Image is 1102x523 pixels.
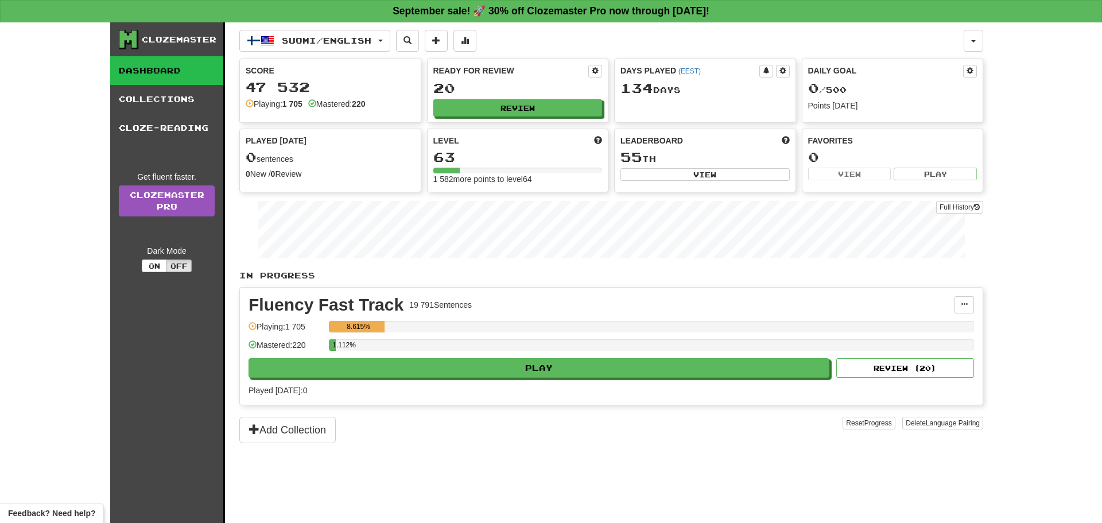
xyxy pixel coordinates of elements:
div: Dark Mode [119,245,215,257]
div: 1 582 more points to level 64 [433,173,603,185]
span: 0 [246,149,257,165]
div: Points [DATE] [808,100,977,111]
div: 20 [433,81,603,95]
div: Fluency Fast Track [249,296,403,313]
div: 8.615% [332,321,385,332]
div: sentences [246,150,415,165]
div: Playing: [246,98,302,110]
button: Suomi/English [239,30,390,52]
strong: 220 [352,99,365,109]
div: Ready for Review [433,65,589,76]
a: Dashboard [110,56,223,85]
span: Level [433,135,459,146]
span: Played [DATE] [246,135,306,146]
div: th [620,150,790,165]
div: Favorites [808,135,977,146]
div: Get fluent faster. [119,171,215,183]
button: View [620,168,790,181]
span: / 500 [808,85,847,95]
strong: 1 705 [282,99,302,109]
div: Clozemaster [142,34,216,45]
span: 0 [808,80,819,96]
div: Day s [620,81,790,96]
div: 19 791 Sentences [409,299,472,311]
div: 63 [433,150,603,164]
strong: 0 [246,169,250,179]
button: On [142,259,167,272]
button: View [808,168,891,180]
div: Mastered: 220 [249,339,323,358]
span: 134 [620,80,653,96]
span: Open feedback widget [8,507,95,519]
button: Review (20) [836,358,974,378]
div: Daily Goal [808,65,964,78]
span: 55 [620,149,642,165]
span: Played [DATE]: 0 [249,386,307,395]
div: 1.112% [332,339,336,351]
span: This week in points, UTC [782,135,790,146]
span: Suomi / English [282,36,371,45]
span: Leaderboard [620,135,683,146]
button: More stats [453,30,476,52]
button: ResetProgress [843,417,895,429]
strong: September sale! 🚀 30% off Clozemaster Pro now through [DATE]! [393,5,709,17]
p: In Progress [239,270,983,281]
strong: 0 [271,169,275,179]
a: Collections [110,85,223,114]
button: Add Collection [239,417,336,443]
button: Review [433,99,603,117]
span: Progress [864,419,892,427]
div: Playing: 1 705 [249,321,323,340]
div: Score [246,65,415,76]
span: Language Pairing [926,419,980,427]
button: Off [166,259,192,272]
span: Score more points to level up [594,135,602,146]
button: Add sentence to collection [425,30,448,52]
div: New / Review [246,168,415,180]
button: Full History [936,201,983,214]
div: 0 [808,150,977,164]
a: Cloze-Reading [110,114,223,142]
div: Days Played [620,65,759,76]
a: ClozemasterPro [119,185,215,216]
button: Play [249,358,829,378]
a: (EEST) [678,67,701,75]
button: DeleteLanguage Pairing [902,417,983,429]
button: Search sentences [396,30,419,52]
div: Mastered: [308,98,366,110]
div: 47 532 [246,80,415,94]
button: Play [894,168,977,180]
